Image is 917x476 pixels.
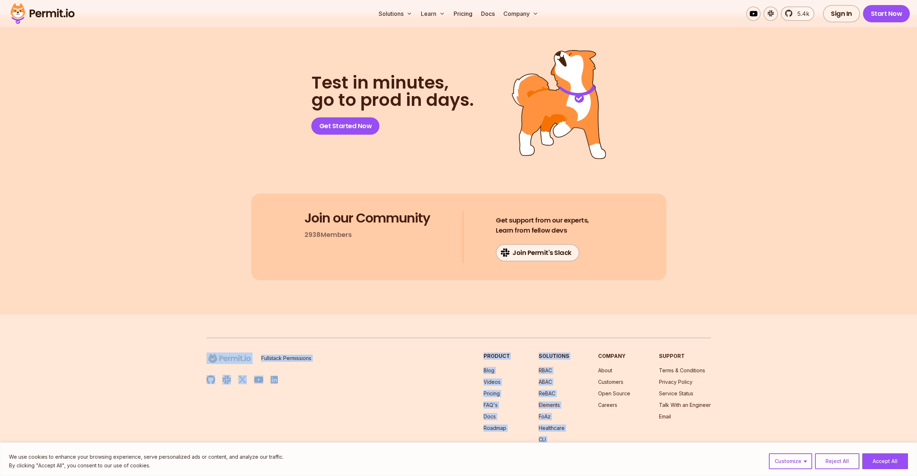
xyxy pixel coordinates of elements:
img: Permit logo [7,1,78,26]
a: Roadmap [484,425,506,431]
a: Privacy Policy [659,379,693,385]
h2: go to prod in days. [311,74,474,109]
a: Service Status [659,390,693,396]
img: logo [206,352,253,364]
a: About [598,367,612,373]
a: Email [659,413,671,419]
p: Fullstack Permissions [261,355,311,362]
a: Docs [484,413,496,419]
p: 2938 Members [304,230,352,240]
h3: Join our Community [304,211,430,225]
span: 5.4k [793,9,809,18]
a: Healthcare [539,425,565,431]
a: Careers [598,402,617,408]
span: Test in minutes, [311,74,474,91]
a: Customers [598,379,623,385]
button: Solutions [376,6,415,21]
a: Videos [484,379,500,385]
p: By clicking "Accept All", you consent to our use of cookies. [9,461,284,470]
button: Company [500,6,541,21]
a: Open Source [598,390,630,396]
button: Reject All [815,453,859,469]
img: slack [222,375,231,385]
a: FoAz [539,413,551,419]
a: CLI [539,436,546,443]
img: twitter [238,375,247,384]
button: Accept All [862,453,908,469]
button: Learn [418,6,448,21]
img: github [206,375,215,384]
a: Talk With an Engineer [659,402,711,408]
a: FAQ's [484,402,498,408]
a: Pricing [451,6,475,21]
button: Customize [769,453,812,469]
a: Start Now [863,5,910,22]
img: youtube [254,376,263,384]
span: Get support from our experts, [496,215,589,225]
a: Pricing [484,390,500,396]
p: We use cookies to enhance your browsing experience, serve personalized ads or content, and analyz... [9,453,284,461]
a: Docs [478,6,498,21]
a: Terms & Conditions [659,367,705,373]
a: Blog [484,367,494,373]
a: Join Permit's Slack [496,244,579,261]
h4: Learn from fellow devs [496,215,589,235]
a: RBAC [539,367,552,373]
h3: Product [484,352,510,360]
a: ABAC [539,379,552,385]
a: Sign In [823,5,860,22]
a: ReBAC [539,390,555,396]
a: Get Started Now [311,117,380,135]
a: Elements [539,402,560,408]
a: 5.4k [781,6,814,21]
img: linkedin [271,376,278,384]
h3: Company [598,352,630,360]
h3: Support [659,352,711,360]
h3: Solutions [539,352,569,360]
